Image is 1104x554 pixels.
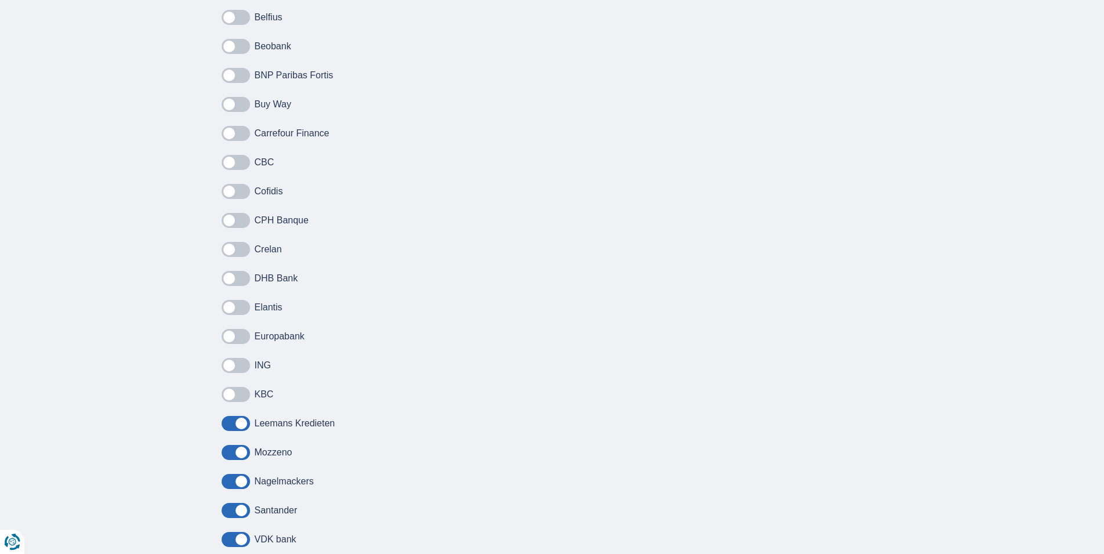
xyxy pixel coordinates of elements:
label: Europabank [255,331,305,342]
label: Carrefour Finance [255,128,330,139]
label: VDK bank [255,534,296,545]
label: Belfius [255,12,283,23]
label: Cofidis [255,186,283,197]
label: Leemans Kredieten [255,418,335,429]
label: CPH Banque [255,215,309,226]
label: Crelan [255,244,282,255]
label: Buy Way [255,99,291,110]
label: Mozzeno [255,447,292,458]
label: Santander [255,505,298,516]
label: ING [255,360,271,371]
label: KBC [255,389,274,400]
label: BNP Paribas Fortis [255,70,334,81]
label: Beobank [255,41,291,52]
label: CBC [255,157,274,168]
label: DHB Bank [255,273,298,284]
label: Nagelmackers [255,476,314,487]
label: Elantis [255,302,283,313]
